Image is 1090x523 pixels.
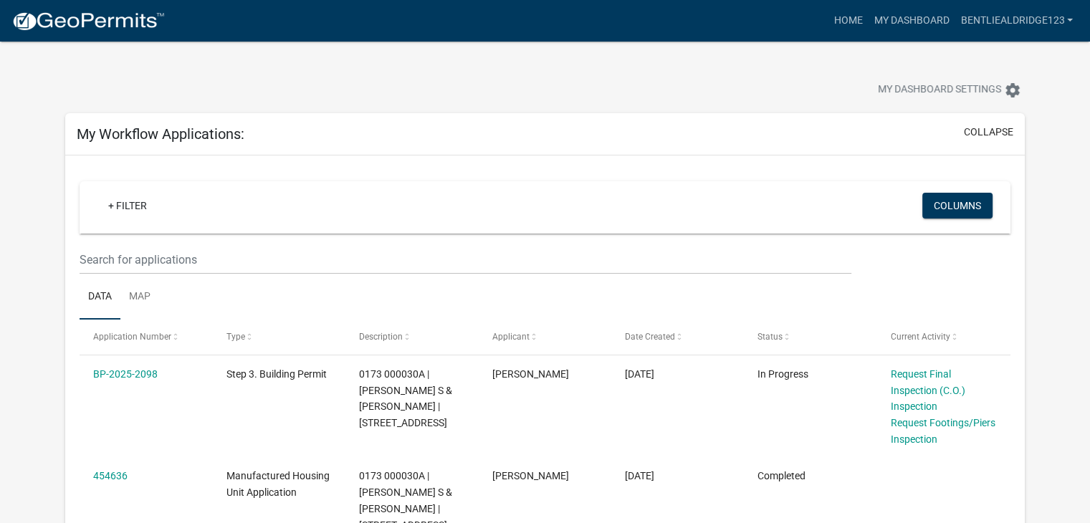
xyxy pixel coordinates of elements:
[625,332,675,342] span: Date Created
[80,274,120,320] a: Data
[757,332,783,342] span: Status
[891,417,995,445] a: Request Footings/Piers Inspection
[828,7,868,34] a: Home
[744,320,876,354] datatable-header-cell: Status
[478,320,611,354] datatable-header-cell: Applicant
[868,7,955,34] a: My Dashboard
[757,368,808,380] span: In Progress
[359,368,452,428] span: 0173 000030A | COLE JANETTE S & BENTLIE COLE ALDRIDGE | 203 BIG SPRINGS-MOUNTVILLE RD
[492,368,569,380] span: Bentlie Aldridge
[93,470,128,481] a: 454636
[877,320,1010,354] datatable-header-cell: Current Activity
[93,368,158,380] a: BP-2025-2098
[891,368,965,413] a: Request Final Inspection (C.O.) Inspection
[97,193,158,219] a: + Filter
[492,332,530,342] span: Applicant
[226,368,327,380] span: Step 3. Building Permit
[80,245,851,274] input: Search for applications
[866,76,1033,104] button: My Dashboard Settingssettings
[757,470,805,481] span: Completed
[964,125,1013,140] button: collapse
[891,332,950,342] span: Current Activity
[878,82,1001,99] span: My Dashboard Settings
[611,320,744,354] datatable-header-cell: Date Created
[625,368,654,380] span: 09/11/2025
[212,320,345,354] datatable-header-cell: Type
[955,7,1079,34] a: bentliealdridge123
[359,332,403,342] span: Description
[226,332,245,342] span: Type
[492,470,569,481] span: Bentlie Aldridge
[1004,82,1021,99] i: settings
[80,320,212,354] datatable-header-cell: Application Number
[77,125,244,143] h5: My Workflow Applications:
[120,274,159,320] a: Map
[922,193,993,219] button: Columns
[226,470,330,498] span: Manufactured Housing Unit Application
[93,332,171,342] span: Application Number
[345,320,478,354] datatable-header-cell: Description
[625,470,654,481] span: 07/24/2025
